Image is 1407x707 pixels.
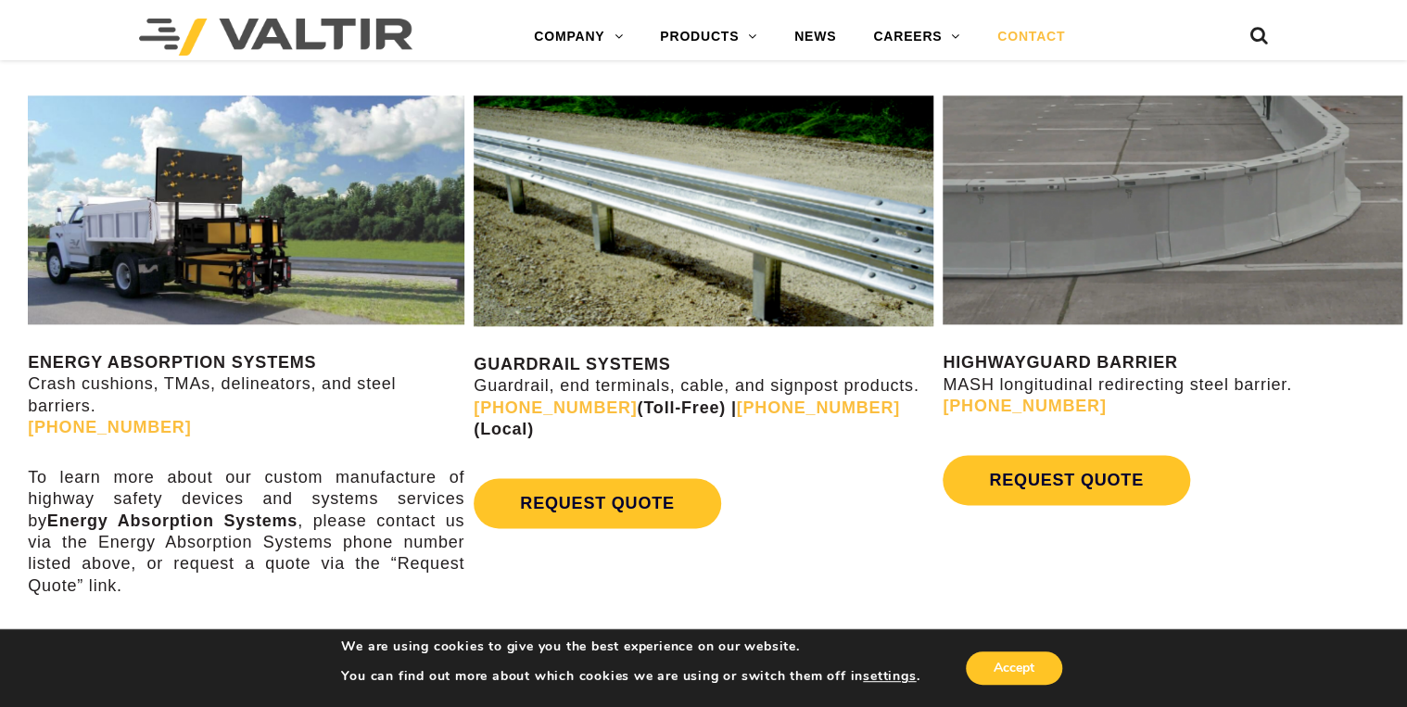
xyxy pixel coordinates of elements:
p: MASH longitudinal redirecting steel barrier. [943,352,1402,417]
strong: Energy Absorption Systems [47,511,298,530]
a: CONTACT [979,19,1084,56]
p: Guardrail, end terminals, cable, and signpost products. [474,354,933,441]
a: REQUEST QUOTE [474,478,720,528]
p: Crash cushions, TMAs, delineators, and steel barriers. [28,352,464,439]
a: NEWS [776,19,855,56]
strong: (Toll-Free) | (Local) [474,398,900,438]
img: Guardrail Contact Us Page Image [474,95,933,326]
a: [PHONE_NUMBER] [474,398,637,417]
img: Valtir [139,19,412,56]
strong: HIGHWAYGUARD BARRIER [943,353,1177,372]
strong: GUARDRAIL SYSTEMS [474,355,670,373]
button: Accept [966,651,1062,685]
a: PRODUCTS [641,19,776,56]
img: SS180M Contact Us Page Image [28,95,464,324]
p: You can find out more about which cookies we are using or switch them off in . [341,668,919,685]
a: CAREERS [855,19,979,56]
button: settings [863,668,916,685]
img: Radius-Barrier-Section-Highwayguard3 [943,95,1402,325]
a: COMPANY [515,19,641,56]
p: To learn more about our custom manufacture of highway safety devices and systems services by , pl... [28,467,464,597]
strong: ENERGY ABSORPTION SYSTEMS [28,353,316,372]
a: [PHONE_NUMBER] [943,397,1106,415]
a: REQUEST QUOTE [943,455,1189,505]
a: [PHONE_NUMBER] [28,418,191,436]
a: [PHONE_NUMBER] [737,398,900,417]
p: We are using cookies to give you the best experience on our website. [341,638,919,655]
